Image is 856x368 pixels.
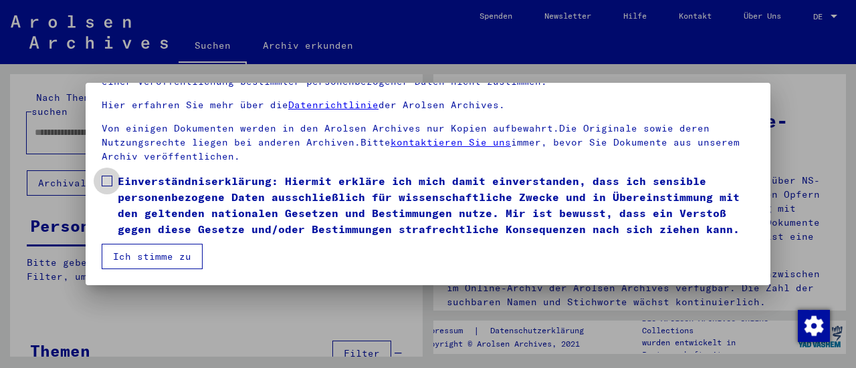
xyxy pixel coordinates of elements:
p: Von einigen Dokumenten werden in den Arolsen Archives nur Kopien aufbewahrt.Die Originale sowie d... [102,122,754,164]
a: kontaktieren Sie uns [391,136,511,148]
span: Einverständniserklärung: Hiermit erkläre ich mich damit einverstanden, dass ich sensible personen... [118,173,754,237]
img: Zustimmung ändern [798,310,830,342]
button: Ich stimme zu [102,244,203,269]
a: Datenrichtlinie [288,99,379,111]
p: Hier erfahren Sie mehr über die der Arolsen Archives. [102,98,754,112]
